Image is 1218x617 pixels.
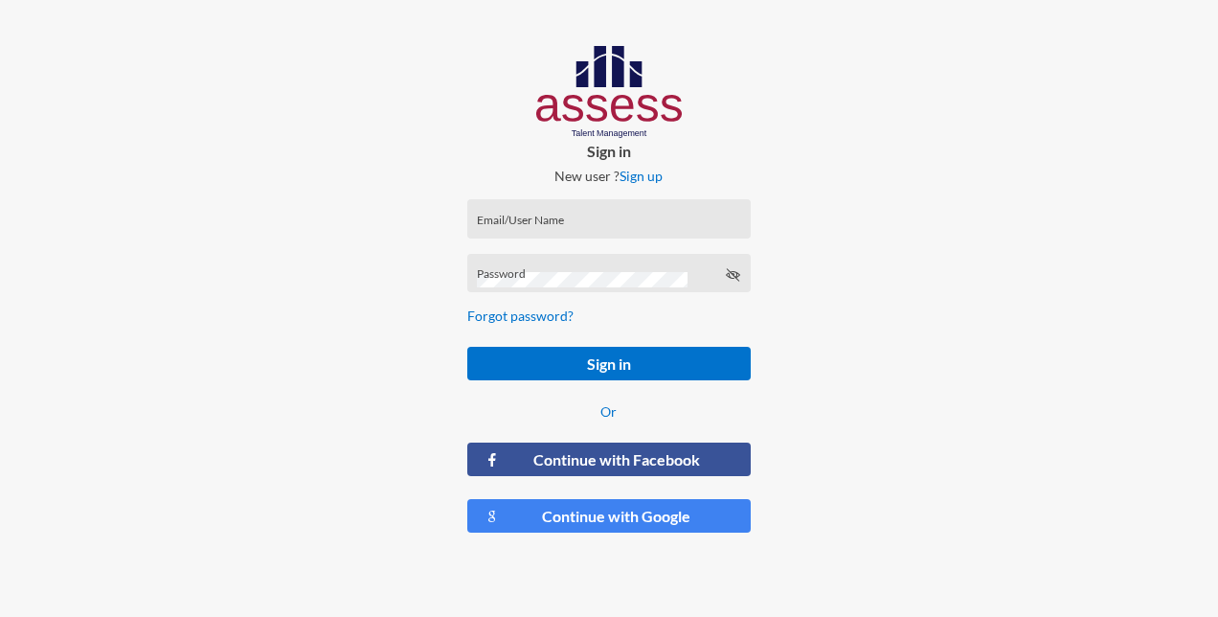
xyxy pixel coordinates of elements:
[452,142,766,160] p: Sign in
[467,347,751,380] button: Sign in
[620,168,663,184] a: Sign up
[467,499,751,533] button: Continue with Google
[452,168,766,184] p: New user ?
[467,403,751,420] p: Or
[467,443,751,476] button: Continue with Facebook
[467,308,574,324] a: Forgot password?
[536,46,683,138] img: AssessLogoo.svg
